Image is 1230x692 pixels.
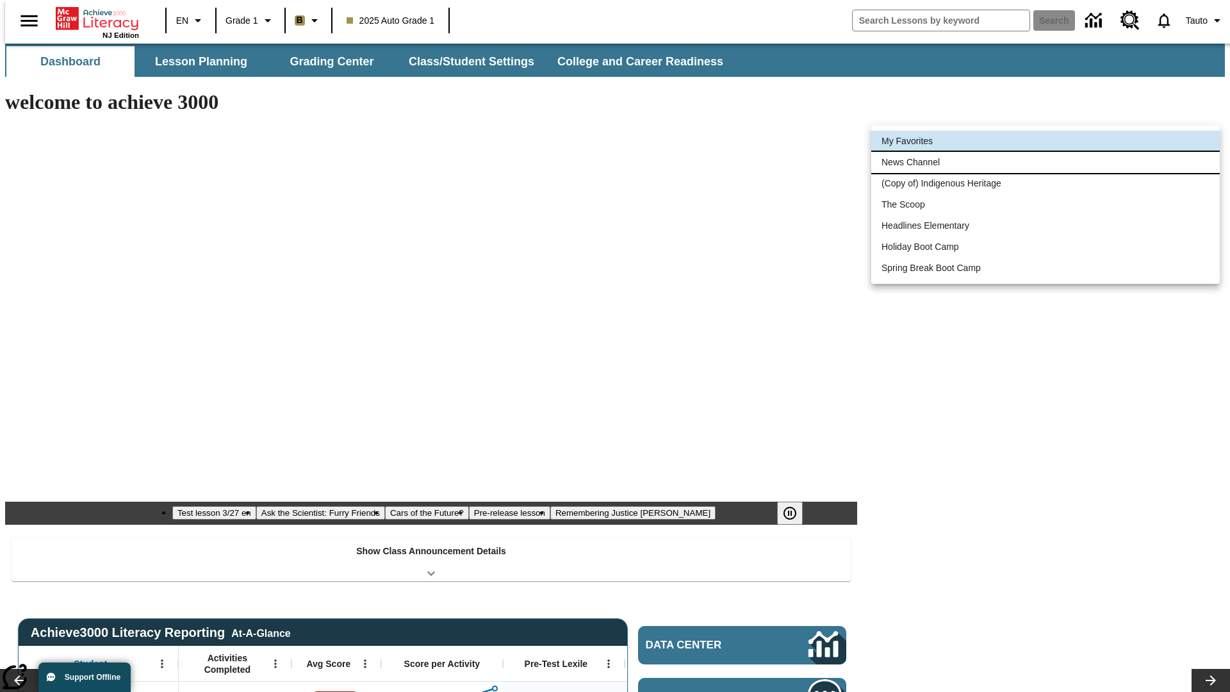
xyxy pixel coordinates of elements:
li: Headlines Elementary [871,215,1220,236]
li: News Channel [871,152,1220,173]
li: (Copy of) Indigenous Heritage [871,173,1220,194]
li: The Scoop [871,194,1220,215]
li: Holiday Boot Camp [871,236,1220,258]
li: My Favorites [871,131,1220,152]
li: Spring Break Boot Camp [871,258,1220,279]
